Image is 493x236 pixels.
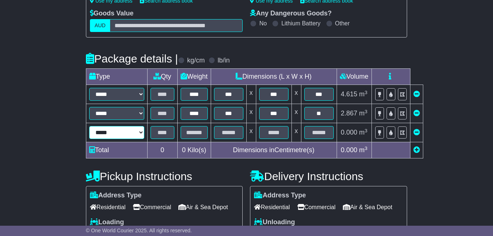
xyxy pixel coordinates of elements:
span: 4.615 [341,90,357,98]
span: © One World Courier 2025. All rights reserved. [86,228,192,233]
td: 0 [147,142,177,158]
sup: 3 [365,146,367,151]
a: Add new item [413,146,420,154]
label: No [259,20,267,27]
a: Remove this item [413,110,420,117]
span: m [359,110,367,117]
span: 0 [182,146,186,154]
td: x [291,123,301,142]
label: Loading [90,218,124,226]
label: Unloading [254,218,295,226]
span: Air & Sea Depot [178,201,228,213]
span: Residential [90,201,126,213]
span: Commercial [297,201,336,213]
span: 0.000 [341,129,357,136]
h4: Pickup Instructions [86,170,243,182]
td: Total [86,142,147,158]
span: 2.867 [341,110,357,117]
h4: Package details | [86,53,178,65]
h4: Delivery Instructions [250,170,407,182]
label: lb/in [218,57,230,65]
td: Dimensions (L x W x H) [211,69,337,85]
td: x [291,104,301,123]
td: Weight [177,69,211,85]
a: Remove this item [413,90,420,98]
td: Type [86,69,147,85]
td: Kilo(s) [177,142,211,158]
td: Dimensions in Centimetre(s) [211,142,337,158]
label: AUD [90,19,110,32]
sup: 3 [365,90,367,95]
label: Any Dangerous Goods? [250,10,331,18]
span: 0.000 [341,146,357,154]
sup: 3 [365,128,367,133]
span: m [359,129,367,136]
label: Lithium Battery [281,20,320,27]
td: Volume [337,69,371,85]
label: Other [335,20,350,27]
td: x [246,104,256,123]
span: m [359,90,367,98]
span: m [359,146,367,154]
label: Address Type [254,192,306,200]
span: Residential [254,201,290,213]
span: Air & Sea Depot [343,201,392,213]
label: kg/cm [187,57,205,65]
label: Address Type [90,192,142,200]
span: Commercial [133,201,171,213]
td: Qty [147,69,177,85]
a: Remove this item [413,129,420,136]
label: Goods Value [90,10,134,18]
sup: 3 [365,109,367,114]
td: x [246,123,256,142]
td: x [291,85,301,104]
td: x [246,85,256,104]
